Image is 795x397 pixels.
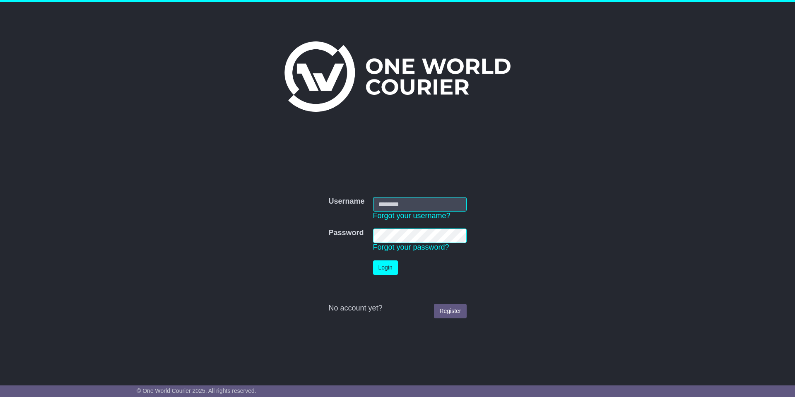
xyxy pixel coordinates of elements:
img: One World [284,41,511,112]
a: Forgot your password? [373,243,449,251]
label: Password [328,229,364,238]
button: Login [373,260,398,275]
a: Register [434,304,466,318]
div: No account yet? [328,304,466,313]
a: Forgot your username? [373,212,450,220]
label: Username [328,197,364,206]
span: © One World Courier 2025. All rights reserved. [137,387,256,394]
